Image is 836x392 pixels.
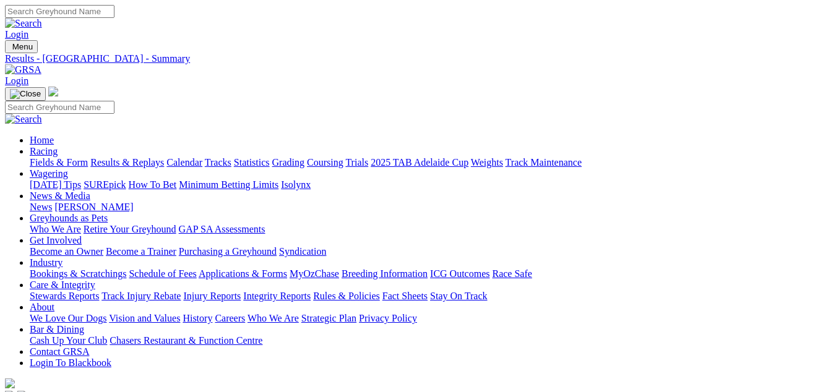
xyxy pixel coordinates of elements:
a: Login [5,75,28,86]
a: [DATE] Tips [30,179,81,190]
a: Retire Your Greyhound [84,224,176,234]
a: Rules & Policies [313,291,380,301]
a: Applications & Forms [199,268,287,279]
a: Weights [471,157,503,168]
img: Close [10,89,41,99]
a: Contact GRSA [30,346,89,357]
a: Become a Trainer [106,246,176,257]
a: Syndication [279,246,326,257]
img: Search [5,18,42,29]
img: logo-grsa-white.png [48,87,58,96]
a: Cash Up Your Club [30,335,107,346]
a: Stay On Track [430,291,487,301]
div: Wagering [30,179,831,190]
a: Racing [30,146,58,156]
a: Industry [30,257,62,268]
a: [PERSON_NAME] [54,202,133,212]
a: Tracks [205,157,231,168]
a: Who We Are [248,313,299,323]
a: Track Injury Rebate [101,291,181,301]
a: About [30,302,54,312]
a: Login To Blackbook [30,357,111,368]
a: Results - [GEOGRAPHIC_DATA] - Summary [5,53,831,64]
div: Racing [30,157,831,168]
a: Greyhounds as Pets [30,213,108,223]
a: Track Maintenance [506,157,582,168]
a: Login [5,29,28,40]
a: ICG Outcomes [430,268,489,279]
a: Minimum Betting Limits [179,179,278,190]
img: GRSA [5,64,41,75]
div: Industry [30,268,831,279]
div: Care & Integrity [30,291,831,302]
img: Search [5,114,42,125]
a: News [30,202,52,212]
a: Coursing [307,157,343,168]
a: Calendar [166,157,202,168]
a: We Love Our Dogs [30,313,106,323]
a: Isolynx [281,179,311,190]
a: History [183,313,212,323]
a: Strategic Plan [301,313,356,323]
a: Grading [272,157,304,168]
a: Fact Sheets [382,291,428,301]
a: Chasers Restaurant & Function Centre [110,335,262,346]
a: Home [30,135,54,145]
a: MyOzChase [290,268,339,279]
button: Toggle navigation [5,87,46,101]
a: Privacy Policy [359,313,417,323]
a: Get Involved [30,235,82,245]
a: Who We Are [30,224,81,234]
a: Stewards Reports [30,291,99,301]
button: Toggle navigation [5,40,38,53]
a: SUREpick [84,179,126,190]
a: Wagering [30,168,68,179]
div: Bar & Dining [30,335,831,346]
a: Injury Reports [183,291,241,301]
a: Fields & Form [30,157,88,168]
a: GAP SA Assessments [179,224,265,234]
span: Menu [12,42,33,51]
input: Search [5,5,114,18]
a: News & Media [30,190,90,201]
a: Care & Integrity [30,279,95,290]
a: Trials [345,157,368,168]
div: About [30,313,831,324]
div: Get Involved [30,246,831,257]
a: How To Bet [129,179,177,190]
a: Purchasing a Greyhound [179,246,277,257]
img: logo-grsa-white.png [5,378,15,388]
a: Careers [215,313,245,323]
a: Results & Replays [90,157,164,168]
a: Breeding Information [342,268,428,279]
a: Bar & Dining [30,324,84,334]
a: Vision and Values [109,313,180,323]
a: Race Safe [492,268,532,279]
input: Search [5,101,114,114]
div: News & Media [30,202,831,213]
a: Schedule of Fees [129,268,196,279]
a: Statistics [234,157,270,168]
div: Greyhounds as Pets [30,224,831,235]
a: Integrity Reports [243,291,311,301]
a: 2025 TAB Adelaide Cup [371,157,468,168]
a: Become an Owner [30,246,103,257]
a: Bookings & Scratchings [30,268,126,279]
